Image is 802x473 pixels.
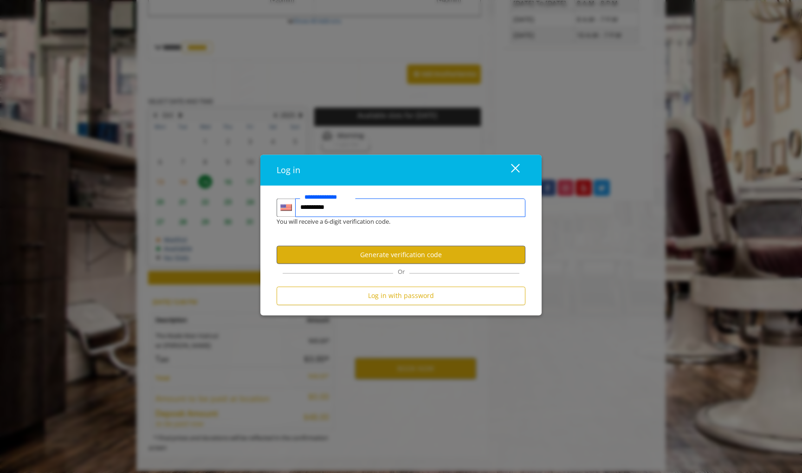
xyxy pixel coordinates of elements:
[500,163,519,177] div: close dialog
[270,217,518,227] div: You will receive a 6-digit verification code.
[277,164,300,175] span: Log in
[277,246,525,264] button: Generate verification code
[494,161,525,180] button: close dialog
[277,198,295,217] div: Country
[277,287,525,305] button: Log in with password
[393,268,409,276] span: Or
